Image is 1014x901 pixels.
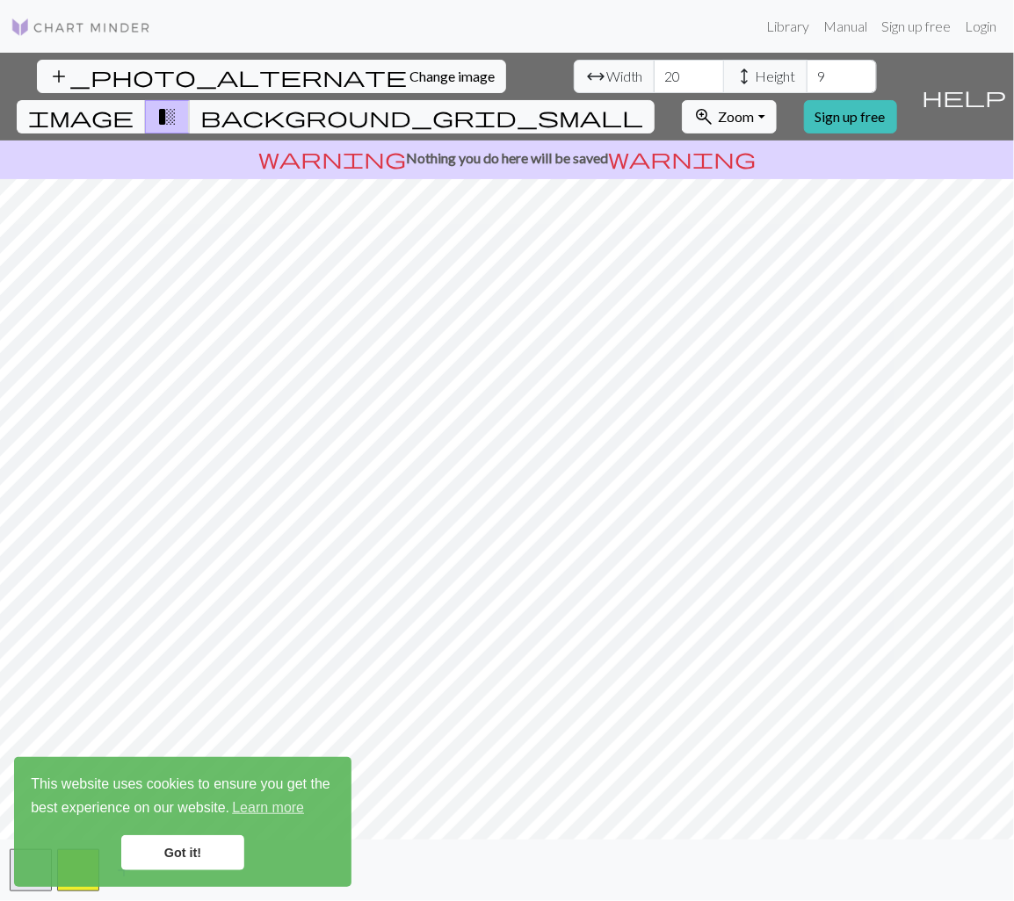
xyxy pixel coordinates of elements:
a: dismiss cookie message [121,835,244,870]
span: warning [608,146,756,170]
span: zoom_in [693,105,714,129]
a: Library [759,9,816,44]
span: background_grid_small [200,105,643,129]
img: Logo [11,17,151,38]
span: arrow_range [585,64,606,89]
span: help [922,84,1006,109]
span: image [28,105,134,129]
span: This website uses cookies to ensure you get the best experience on our website. [31,774,335,821]
span: transition_fade [156,105,177,129]
button: Change image [37,60,506,93]
a: Login [958,9,1003,44]
span: height [735,64,756,89]
span: Change image [409,68,495,84]
a: Sign up free [874,9,958,44]
span: Width [606,66,643,87]
span: warning [258,146,406,170]
a: Manual [816,9,874,44]
span: Zoom [718,108,754,125]
p: Nothing you do here will be saved [7,148,1007,169]
a: learn more about cookies [229,795,307,821]
span: add_photo_alternate [48,64,407,89]
div: cookieconsent [14,757,351,887]
span: Height [756,66,796,87]
button: Zoom [682,100,776,133]
button: Help [914,53,1014,141]
a: Sign up free [804,100,897,133]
